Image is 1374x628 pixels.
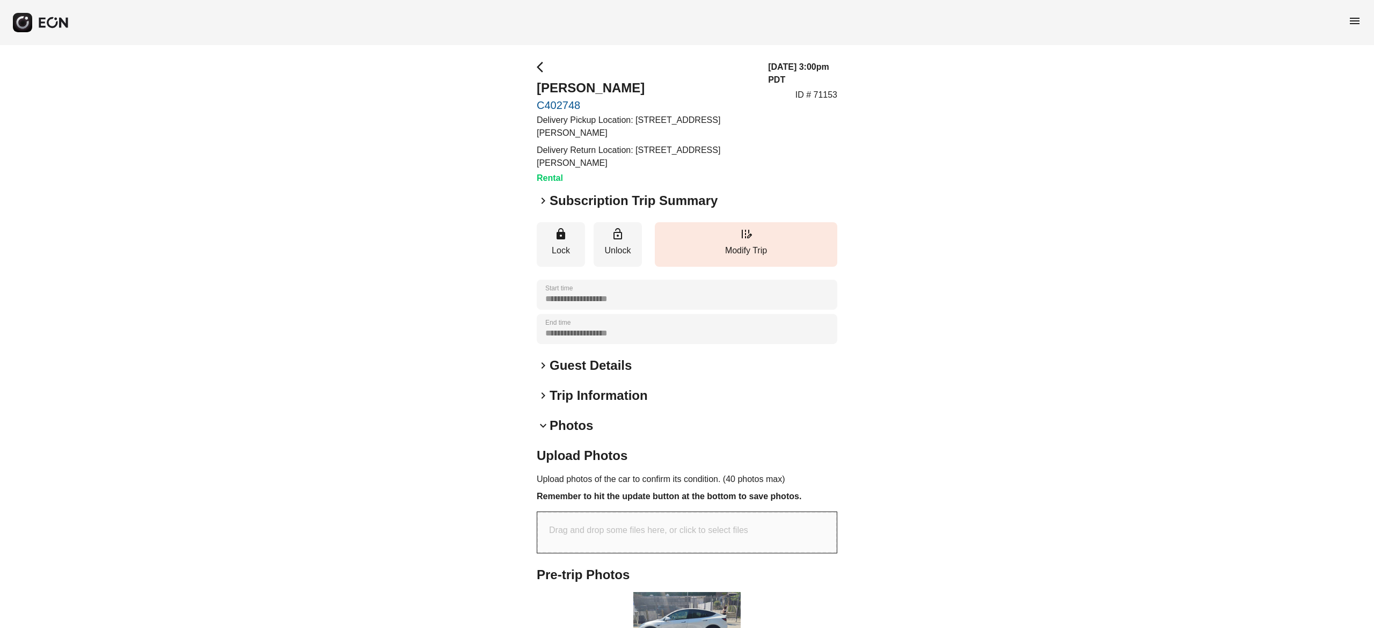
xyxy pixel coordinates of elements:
[537,114,755,140] p: Delivery Pickup Location: [STREET_ADDRESS][PERSON_NAME]
[660,244,832,257] p: Modify Trip
[549,524,748,537] p: Drag and drop some files here, or click to select files
[537,222,585,267] button: Lock
[611,228,624,240] span: lock_open
[550,387,648,404] h2: Trip Information
[537,194,550,207] span: keyboard_arrow_right
[768,61,837,86] h3: [DATE] 3:00pm PDT
[537,490,837,503] h3: Remember to hit the update button at the bottom to save photos.
[550,417,593,434] h2: Photos
[537,79,755,97] h2: [PERSON_NAME]
[795,89,837,101] p: ID # 71153
[537,172,755,185] h3: Rental
[537,359,550,372] span: keyboard_arrow_right
[655,222,837,267] button: Modify Trip
[740,228,752,240] span: edit_road
[599,244,637,257] p: Unlock
[537,144,755,170] p: Delivery Return Location: [STREET_ADDRESS][PERSON_NAME]
[537,389,550,402] span: keyboard_arrow_right
[537,447,837,464] h2: Upload Photos
[550,192,718,209] h2: Subscription Trip Summary
[542,244,580,257] p: Lock
[537,419,550,432] span: keyboard_arrow_down
[537,566,837,583] h2: Pre-trip Photos
[1348,14,1361,27] span: menu
[550,357,632,374] h2: Guest Details
[537,99,755,112] a: C402748
[554,228,567,240] span: lock
[594,222,642,267] button: Unlock
[537,61,550,74] span: arrow_back_ios
[537,473,837,486] p: Upload photos of the car to confirm its condition. (40 photos max)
